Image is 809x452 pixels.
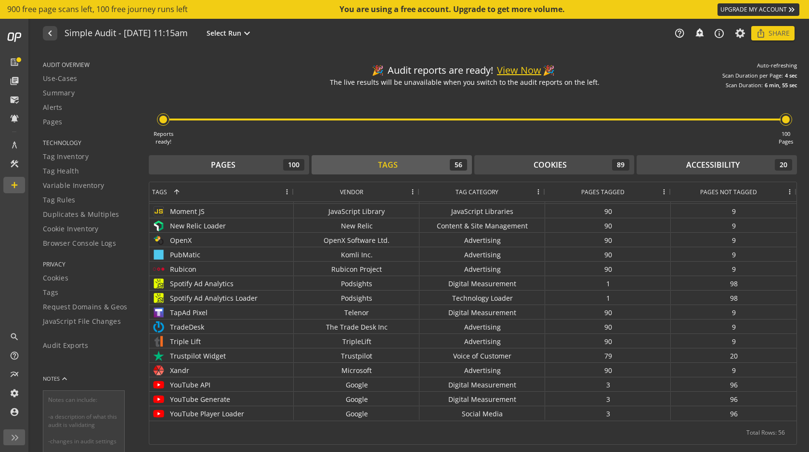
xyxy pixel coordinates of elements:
div: 3 [545,392,671,406]
div: Digital Measurement [419,305,545,319]
div: 98 [671,276,796,290]
img: OpenX [152,234,165,247]
div: You are using a free account. Upgrade to get more volume. [339,4,566,15]
mat-icon: help_outline [10,351,19,360]
mat-icon: help_outline [674,28,685,39]
div: Pages [211,160,235,171]
div: 90 [545,305,671,319]
span: JavaScript File Changes [43,317,121,326]
img: Spotify Ad Analytics [152,277,165,290]
img: TradeDesk [152,320,165,333]
mat-icon: keyboard_double_arrow_right [787,5,796,14]
div: Spotify Ad Analytics Loader [152,291,291,305]
div: Xandr [152,363,291,377]
div: Social Media [419,406,545,420]
img: Spotify Ad Analytics Loader [152,292,165,305]
div: Advertising [419,319,545,333]
mat-icon: multiline_chart [10,370,19,379]
span: Share [769,25,790,42]
div: 9 [671,305,796,319]
mat-icon: list_alt [10,57,19,67]
img: YouTube Generate [152,393,165,406]
div: 9 [671,247,796,261]
div: Audit reports are ready! [372,64,557,78]
span: 900 free page scans left, 100 free journey runs left [7,4,188,15]
div: Advertising [419,363,545,377]
div: 🎉 [372,64,384,78]
div: The live results will be unavailable when you switch to the audit reports on the left. [330,78,600,87]
div: 100 [283,159,304,171]
div: Komli Inc. [294,247,419,261]
div: 1 [545,291,671,305]
button: NOTES [43,367,69,390]
div: 89 [612,159,629,171]
div: YouTube Generate [152,392,291,406]
div: Google [294,377,419,391]
div: Rubicon [152,262,291,276]
div: Accessibility [686,160,740,171]
div: New Relic [294,218,419,232]
span: Audit Exports [43,341,88,350]
mat-icon: ios_share [756,28,766,38]
div: Trustpilot Widget [152,349,291,363]
span: Tag Category [456,188,498,196]
div: New Relic Loader [152,219,291,233]
div: 79 [545,348,671,362]
div: Tags [378,160,398,171]
span: Request Domains & Geos [43,302,128,312]
div: TapAd Pixel [152,306,291,319]
div: JavaScript Library [294,204,419,218]
mat-icon: settings [10,388,19,398]
mat-icon: account_circle [10,407,19,417]
span: Browser Console Logs [43,239,116,248]
mat-icon: search [10,332,19,342]
div: Microsoft [294,363,419,377]
span: Pages Not Tagged [700,188,757,196]
div: 90 [545,233,671,247]
div: 90 [545,204,671,218]
div: 9 [671,204,796,218]
div: Cookies [534,160,567,171]
div: Advertising [419,247,545,261]
div: 96 [671,392,796,406]
span: Tag Inventory [43,152,89,161]
mat-icon: library_books [10,76,19,86]
div: 96 [671,377,796,391]
div: Advertising [419,233,545,247]
div: Google [294,406,419,420]
button: View Now [497,64,541,78]
div: 90 [545,262,671,276]
mat-icon: add [10,180,19,190]
button: Select Run [205,27,255,40]
div: Advertising [419,262,545,276]
h1: Simple Audit - 03 September 2025 | 11:15am [65,28,188,39]
div: 90 [545,319,671,333]
img: YouTube API [152,378,165,391]
span: Cookie Inventory [43,224,99,234]
div: YouTube API [152,378,291,392]
div: 9 [671,334,796,348]
span: PRIVACY [43,260,137,268]
div: Moment JS [152,204,291,218]
div: Advertising [419,334,545,348]
mat-icon: info_outline [714,28,725,39]
span: Tags [43,288,58,297]
div: 90 [545,218,671,232]
span: Summary [43,88,75,98]
div: YouTube Player Loader [152,407,291,421]
div: 9 [671,233,796,247]
span: Cookies [43,273,68,283]
span: Pages [43,117,63,127]
div: The Trade Desk Inc [294,319,419,333]
span: Variable Inventory [43,181,104,190]
div: 3 [545,377,671,391]
div: Digital Measurement [419,392,545,406]
div: Content & Site Management [419,218,545,232]
div: Voice of Customer [419,348,545,362]
div: OpenX [152,233,291,247]
button: Cookies89 [474,155,635,174]
div: Telenor [294,305,419,319]
img: Trustpilot Widget [152,349,165,362]
div: 9 [671,319,796,333]
div: 9 [671,262,796,276]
